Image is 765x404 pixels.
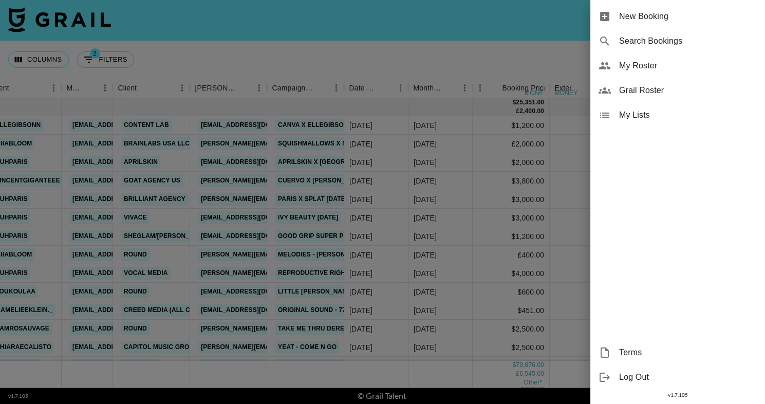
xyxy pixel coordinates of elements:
span: Grail Roster [619,84,757,97]
span: My Lists [619,109,757,121]
div: Terms [590,340,765,365]
div: My Roster [590,53,765,78]
div: v 1.7.105 [590,390,765,400]
div: My Lists [590,103,765,127]
span: Terms [619,346,757,359]
div: Log Out [590,365,765,390]
span: New Booking [619,10,757,23]
div: Search Bookings [590,29,765,53]
div: New Booking [590,4,765,29]
span: Search Bookings [619,35,757,47]
span: Log Out [619,371,757,383]
span: My Roster [619,60,757,72]
div: Grail Roster [590,78,765,103]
